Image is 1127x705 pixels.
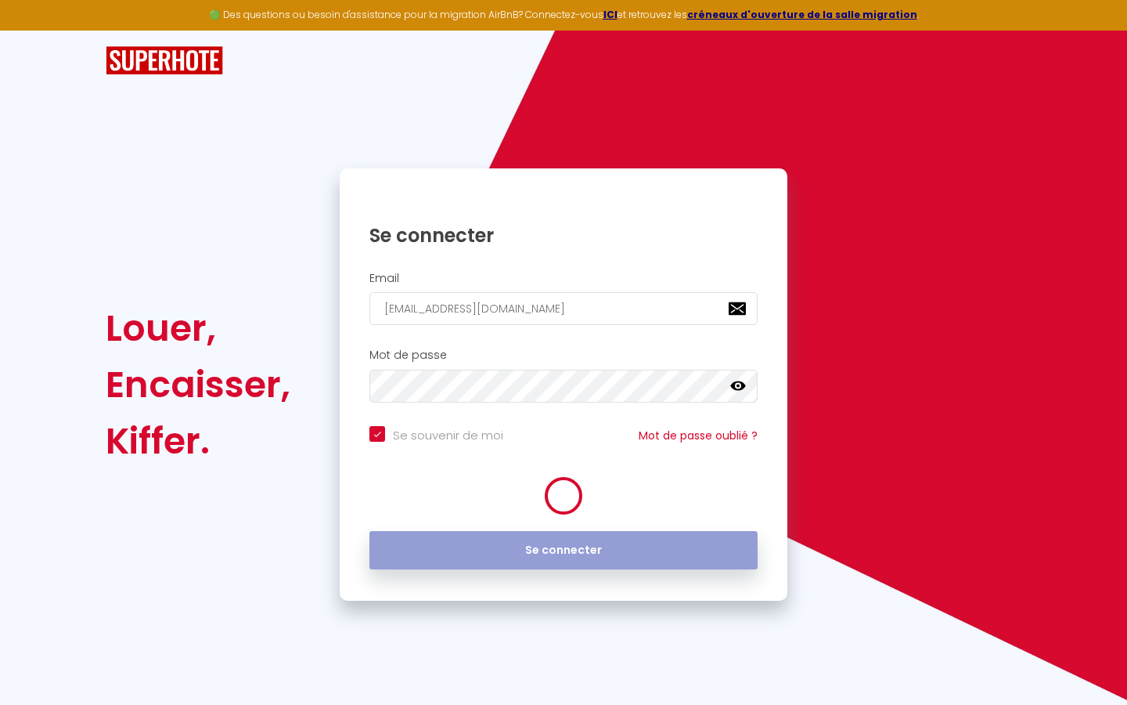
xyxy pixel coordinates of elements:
h2: Email [369,272,758,285]
input: Ton Email [369,292,758,325]
img: SuperHote logo [106,46,223,75]
button: Ouvrir le widget de chat LiveChat [13,6,59,53]
h1: Se connecter [369,223,758,248]
button: Se connecter [369,531,758,570]
h2: Mot de passe [369,349,758,362]
a: ICI [603,8,618,21]
div: Louer, [106,300,290,356]
a: créneaux d'ouverture de la salle migration [687,8,917,21]
div: Kiffer. [106,413,290,469]
a: Mot de passe oublié ? [639,428,758,443]
div: Encaisser, [106,356,290,413]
